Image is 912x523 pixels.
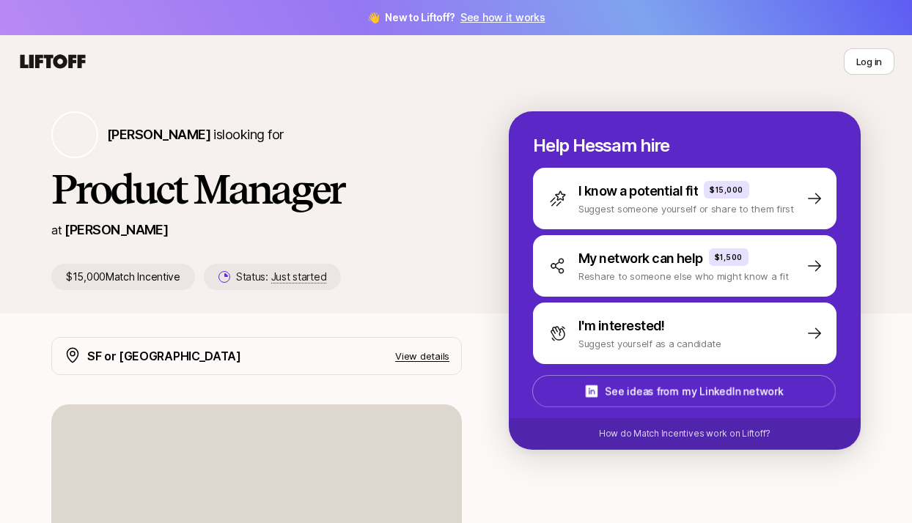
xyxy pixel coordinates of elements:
[578,181,698,201] p: I know a potential fit
[605,382,783,400] p: See ideas from my LinkedIn network
[578,316,665,336] p: I'm interested!
[51,220,62,240] p: at
[107,125,283,145] p: is looking for
[107,127,210,142] span: [PERSON_NAME]
[710,184,743,196] p: $15,000
[715,251,743,263] p: $1,500
[87,346,241,366] p: SF or [GEOGRAPHIC_DATA]
[532,375,836,407] button: See ideas from my LinkedIn network
[844,48,894,75] button: Log in
[51,264,195,290] p: $15,000 Match Incentive
[599,427,771,440] p: How do Match Incentives work on Liftoff?
[51,167,462,211] h1: Product Manager
[271,270,327,283] span: Just started
[236,268,326,286] p: Status:
[533,136,836,156] p: Help Hessam hire
[460,11,545,23] a: See how it works
[578,336,721,351] p: Suggest yourself as a candidate
[395,349,449,363] p: View details
[367,9,545,26] span: 👋 New to Liftoff?
[65,222,168,237] a: [PERSON_NAME]
[578,201,794,216] p: Suggest someone yourself or share to them first
[578,269,789,283] p: Reshare to someone else who might know a fit
[578,248,703,269] p: My network can help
